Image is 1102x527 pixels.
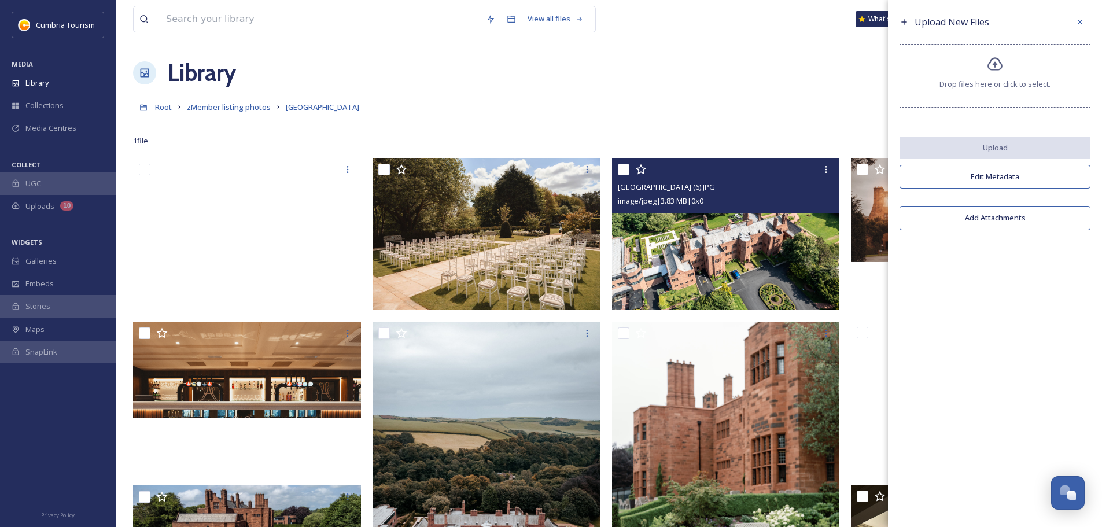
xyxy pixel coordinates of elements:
a: What's New [856,11,913,27]
span: [GEOGRAPHIC_DATA] (6).JPG [618,182,715,192]
span: Library [25,78,49,89]
a: Library [168,56,236,90]
span: Root [155,102,172,112]
img: Abbey House Hotel (10).jpg [133,158,361,310]
button: Edit Metadata [900,165,1090,189]
a: View all files [522,8,589,30]
span: MEDIA [12,60,33,68]
button: Add Attachments [900,206,1090,230]
span: [GEOGRAPHIC_DATA] [286,102,359,112]
span: Galleries [25,256,57,267]
span: Upload New Files [915,16,989,28]
span: Privacy Policy [41,511,75,519]
a: [GEOGRAPHIC_DATA] [286,100,359,114]
a: Privacy Policy [41,507,75,521]
span: Media Centres [25,123,76,134]
img: images.jpg [19,19,30,31]
input: Search your library [160,6,480,32]
button: Open Chat [1051,476,1085,510]
span: Embeds [25,278,54,289]
span: Collections [25,100,64,111]
img: Abbey House Hotel (9).jpeg [851,321,1079,473]
span: Uploads [25,201,54,212]
span: Stories [25,301,50,312]
img: Abbey House Hotel (7).jpg [133,322,361,474]
span: WIDGETS [12,238,42,246]
span: Drop files here or click to select. [939,79,1051,90]
span: UGC [25,178,41,189]
span: SnapLink [25,347,57,358]
img: Abbey House Hotel (6).JPG [612,158,840,309]
img: Abbey House Hotel (8).jpg [851,158,1079,309]
img: Abbey House Hotel (9).jpg [373,158,600,310]
span: Cumbria Tourism [36,20,95,30]
span: COLLECT [12,160,41,169]
button: Upload [900,137,1090,159]
span: Maps [25,324,45,335]
a: Root [155,100,172,114]
div: 10 [60,201,73,211]
span: image/jpeg | 3.83 MB | 0 x 0 [618,196,703,206]
span: zMember listing photos [187,102,271,112]
a: zMember listing photos [187,100,271,114]
span: 1 file [133,135,148,146]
